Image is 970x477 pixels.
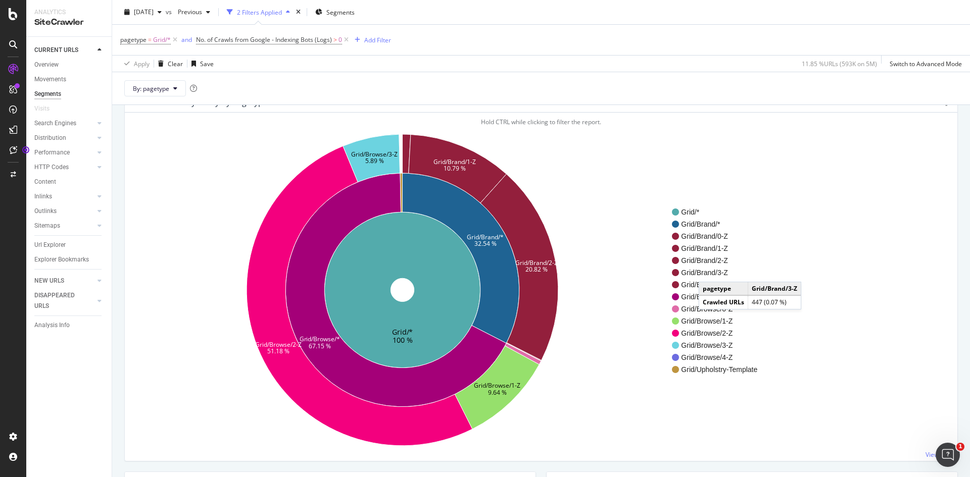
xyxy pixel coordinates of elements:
span: Grid/Browse/1-Z [681,316,757,326]
span: Grid/Browse/0-Z [681,304,757,314]
a: NEW URLS [34,276,94,286]
a: DISAPPEARED URLS [34,290,94,311]
div: DISAPPEARED URLS [34,290,85,311]
text: Grid/Brand/* [467,233,504,241]
span: Grid/Browse/2-Z [681,328,757,338]
text: Grid/Browse/1-Z [474,381,520,390]
div: times [294,7,303,17]
a: Analysis Info [34,320,105,331]
span: pagetype [120,35,147,44]
a: Visits [34,103,60,114]
div: Clear [168,59,183,68]
button: Apply [120,56,150,72]
div: Url Explorer [34,240,66,250]
div: Search Engines [34,118,76,129]
div: Analytics [34,8,104,17]
text: 51.18 % [267,347,289,355]
div: Apply [134,59,150,68]
a: Inlinks [34,191,94,202]
text: Grid/Browse/* [300,335,341,343]
button: 2 Filters Applied [223,4,294,20]
span: No. of Crawls from Google - Indexing Bots (Logs) [196,35,332,44]
button: Clear [154,56,183,72]
span: vs [166,8,174,16]
div: Add Filter [364,35,391,44]
text: 20.82 % [525,265,548,274]
span: Grid/Brand/3-Z [681,268,757,278]
span: Grid/Brand/0-Z [681,231,757,241]
span: Grid/Brand/2-Z [681,255,757,266]
a: Segments [34,89,105,99]
iframe: Intercom live chat [936,443,960,467]
div: NEW URLS [34,276,64,286]
a: Content [34,177,105,187]
span: Segments [326,8,355,16]
button: Save [187,56,214,72]
span: Grid/Browse/4-Z [681,352,757,362]
text: Grid/Brand/2-Z [515,258,558,267]
span: Previous [174,8,202,16]
button: and [181,35,192,44]
span: Grid/Brand/1-Z [681,243,757,253]
span: 1 [956,443,964,451]
a: Overview [34,60,105,70]
div: Explorer Bookmarks [34,254,89,265]
div: Segments [34,89,61,99]
div: Visits [34,103,50,114]
text: 67.15 % [309,342,331,350]
div: Performance [34,147,70,158]
span: 0 [338,33,342,47]
text: 32.54 % [474,239,497,248]
a: Outlinks [34,206,94,217]
div: Content [34,177,56,187]
span: Grid/* [681,207,757,217]
a: Search Engines [34,118,94,129]
button: Add Filter [351,34,391,46]
button: Segments [311,4,359,20]
span: Grid/* [153,33,171,47]
span: Grid/Upholstry-Template [681,364,757,375]
a: Sitemaps [34,221,94,231]
text: 100 % [393,335,413,345]
span: Grid/Brand/4-Z [681,280,757,290]
div: Switch to Advanced Mode [890,59,962,68]
div: Overview [34,60,59,70]
span: By: pagetype [133,84,169,92]
td: Crawled URLs [699,295,748,308]
div: 11.85 % URLs ( 593K on 5M ) [802,59,877,68]
div: Movements [34,74,66,85]
a: Url Explorer [34,240,105,250]
text: 5.89 % [365,156,384,165]
span: Hold CTRL while clicking to filter the report. [481,118,601,126]
button: Switch to Advanced Mode [886,56,962,72]
div: Inlinks [34,191,52,202]
text: Grid/* [392,327,413,337]
span: 2025 Sep. 4th [134,8,154,16]
a: Distribution [34,133,94,143]
span: Grid/Browse/3-Z [681,340,757,350]
span: Grid/Brand/* [681,219,757,229]
td: 447 (0.07 %) [748,295,801,308]
div: 2 Filters Applied [237,8,282,16]
td: pagetype [699,282,748,295]
span: = [148,35,152,44]
text: Grid/Brand/1-Z [433,157,476,166]
a: HTTP Codes [34,162,94,173]
a: Movements [34,74,105,85]
a: Performance [34,147,94,158]
div: Tooltip anchor [21,145,30,154]
text: Grid/Browse/2-Z [255,340,302,348]
div: Outlinks [34,206,57,217]
text: 9.64 % [488,388,507,396]
button: By: pagetype [124,80,186,96]
div: Sitemaps [34,221,60,231]
div: Analysis Info [34,320,70,331]
button: [DATE] [120,4,166,20]
span: Grid/Browse/* [681,292,757,302]
text: Grid/Browse/3-Z [351,150,398,158]
div: CURRENT URLS [34,45,78,56]
a: Explorer Bookmarks [34,254,105,265]
span: > [333,35,337,44]
button: Previous [174,4,214,20]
